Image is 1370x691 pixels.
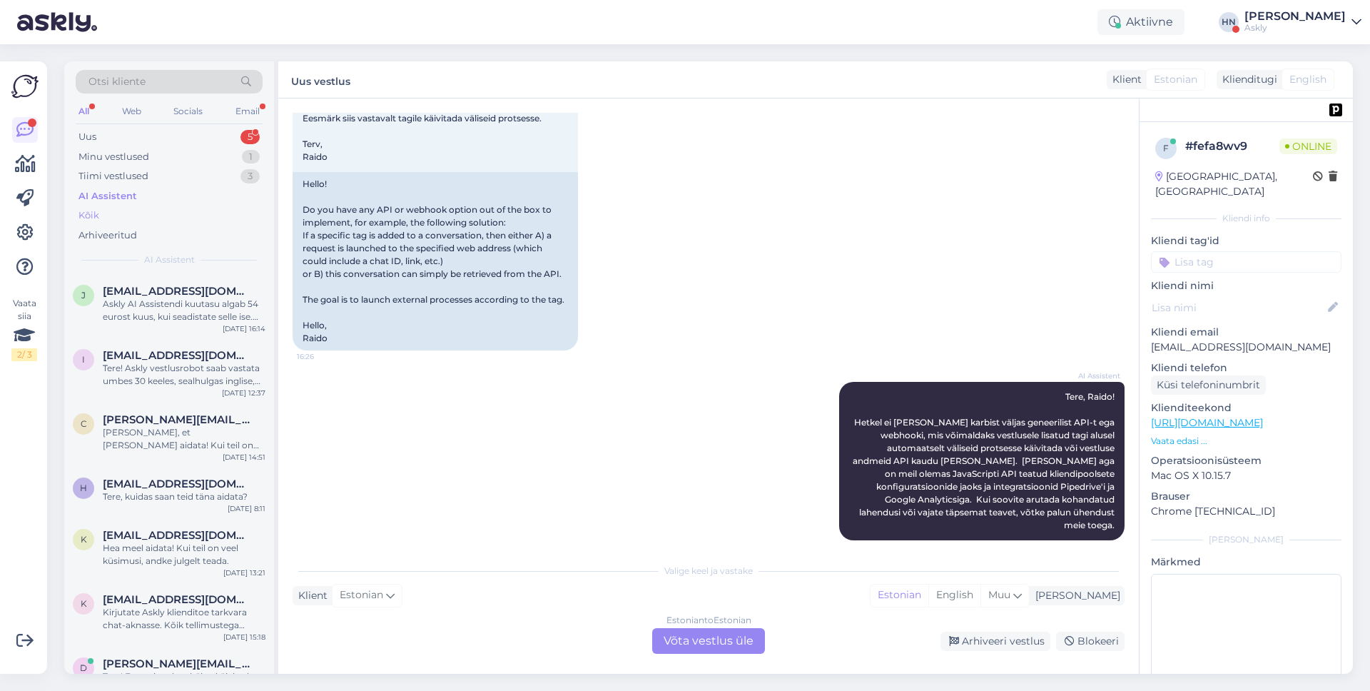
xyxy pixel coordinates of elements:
[1155,169,1313,199] div: [GEOGRAPHIC_DATA], [GEOGRAPHIC_DATA]
[1067,370,1120,381] span: AI Assistent
[1151,251,1341,273] input: Lisa tag
[78,130,96,144] div: Uus
[1217,72,1277,87] div: Klienditugi
[1151,416,1263,429] a: [URL][DOMAIN_NAME]
[223,632,265,642] div: [DATE] 15:18
[1097,9,1184,35] div: Aktiivne
[1185,138,1279,155] div: # fefa8wv9
[1151,533,1341,546] div: [PERSON_NAME]
[103,426,265,452] div: [PERSON_NAME], et [PERSON_NAME] aidata! Kui teil on veel küsimusi, andke julgelt teada.
[652,628,765,654] div: Võta vestlus üle
[293,588,328,603] div: Klient
[103,529,251,542] span: kristiina.vanari@rahvaraamat.ee
[88,74,146,89] span: Otsi kliente
[853,391,1117,530] span: Tere, Raido! Hetkel ei [PERSON_NAME] karbist väljas geneerilist API-t ega webhooki, mis võimaldak...
[76,102,92,121] div: All
[340,587,383,603] span: Estonian
[1151,555,1341,570] p: Märkmed
[222,388,265,398] div: [DATE] 12:37
[1244,11,1346,22] div: [PERSON_NAME]
[78,208,99,223] div: Kõik
[1151,233,1341,248] p: Kliendi tag'id
[103,490,265,503] div: Tere, kuidas saan teid täna aidata?
[81,290,86,301] span: j
[242,150,260,164] div: 1
[1279,138,1337,154] span: Online
[240,169,260,183] div: 3
[81,598,87,609] span: k
[1289,72,1326,87] span: English
[1244,11,1361,34] a: [PERSON_NAME]Askly
[103,478,251,490] span: hallikindrek@gmail.com
[82,354,85,365] span: i
[1107,72,1142,87] div: Klient
[1056,632,1125,651] div: Blokeeri
[103,362,265,388] div: Tere! Askly vestlusrobot saab vastata umbes 30 keeles, sealhulgas inglise, prantsuse, saksa, [GEO...
[1151,278,1341,293] p: Kliendi nimi
[940,632,1050,651] div: Arhiveeri vestlus
[297,351,350,362] span: 16:26
[103,657,251,670] span: diana@teenusliising.ee
[223,568,265,578] div: [DATE] 13:21
[103,593,251,606] span: keiu.kaara@gmail.com
[11,73,39,100] img: Askly Logo
[103,413,251,426] span: carol.lauraa@gmail.com
[1030,588,1120,603] div: [PERSON_NAME]
[1067,541,1120,552] span: 16:26
[1154,72,1197,87] span: Estonian
[1151,489,1341,504] p: Brauser
[228,503,265,514] div: [DATE] 8:11
[78,228,137,243] div: Arhiveeritud
[293,565,1125,577] div: Valige keel ja vastake
[1151,400,1341,415] p: Klienditeekond
[666,614,751,627] div: Estonian to Estonian
[1151,340,1341,355] p: [EMAIL_ADDRESS][DOMAIN_NAME]
[78,189,137,203] div: AI Assistent
[1329,104,1342,116] img: pd
[103,298,265,323] div: Askly AI Assistendi kuutasu algab 54 eurost kuus, kui seadistate selle ise. Täisteenus koos meie ...
[103,349,251,362] span: info@sportland.ee
[103,606,265,632] div: Kirjutate Askly klienditoe tarkvara chat-aknasse. Kõik tellimustega seotud küsimused saatke palun...
[1151,504,1341,519] p: Chrome [TECHNICAL_ID]
[1151,325,1341,340] p: Kliendi email
[928,585,980,606] div: English
[291,70,350,89] label: Uus vestlus
[1244,22,1346,34] div: Askly
[11,348,37,361] div: 2 / 3
[80,662,87,673] span: d
[1151,435,1341,448] p: Vaata edasi ...
[1151,360,1341,375] p: Kliendi telefon
[223,323,265,334] div: [DATE] 16:14
[119,102,144,121] div: Web
[78,169,148,183] div: Tiimi vestlused
[78,150,149,164] div: Minu vestlused
[240,130,260,144] div: 5
[103,542,265,568] div: Hea meel aidata! Kui teil on veel küsimusi, andke julgelt teada.
[871,585,928,606] div: Estonian
[1163,143,1169,153] span: f
[171,102,205,121] div: Socials
[81,418,87,429] span: c
[1151,453,1341,468] p: Operatsioonisüsteem
[293,172,578,350] div: Hello! Do you have any API or webhook option out of the box to implement, for example, the follow...
[988,588,1010,601] span: Muu
[1152,300,1325,316] input: Lisa nimi
[80,483,87,493] span: h
[233,102,263,121] div: Email
[103,285,251,298] span: juku@gmail.com
[223,452,265,463] div: [DATE] 14:51
[1151,375,1266,395] div: Küsi telefoninumbrit
[11,297,37,361] div: Vaata siia
[81,534,87,545] span: k
[1151,468,1341,483] p: Mac OS X 10.15.7
[1219,12,1239,32] div: HN
[1151,212,1341,225] div: Kliendi info
[144,253,195,266] span: AI Assistent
